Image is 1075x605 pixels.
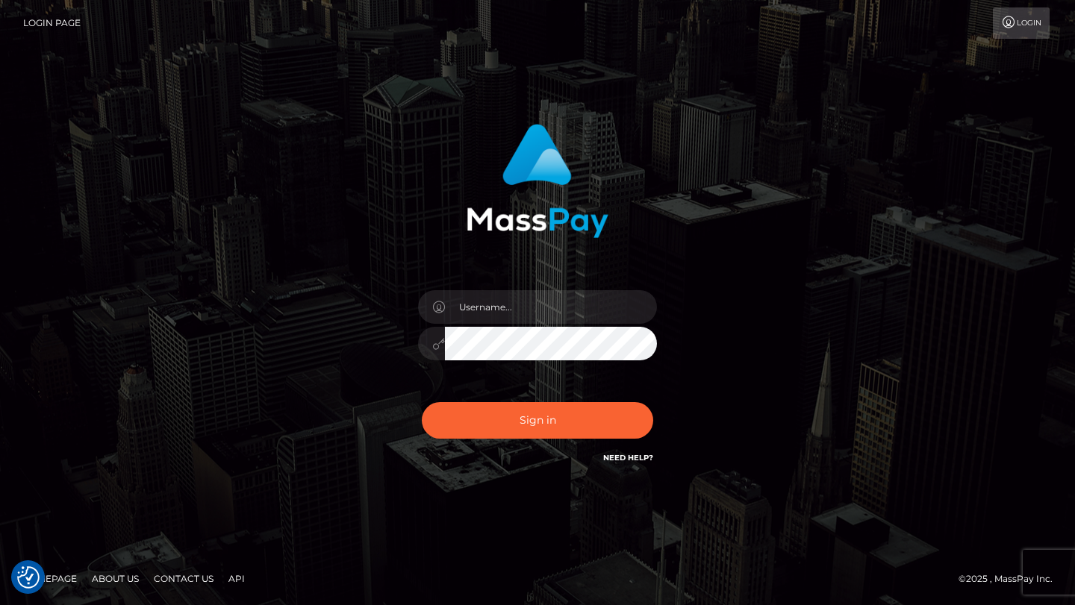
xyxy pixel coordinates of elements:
a: Login Page [23,7,81,39]
a: Homepage [16,567,83,590]
a: Login [993,7,1050,39]
a: Contact Us [148,567,219,590]
a: Need Help? [603,453,653,463]
input: Username... [445,290,657,324]
a: API [222,567,251,590]
button: Sign in [422,402,653,439]
img: Revisit consent button [17,566,40,589]
img: MassPay Login [467,124,608,238]
div: © 2025 , MassPay Inc. [959,571,1064,587]
button: Consent Preferences [17,566,40,589]
a: About Us [86,567,145,590]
